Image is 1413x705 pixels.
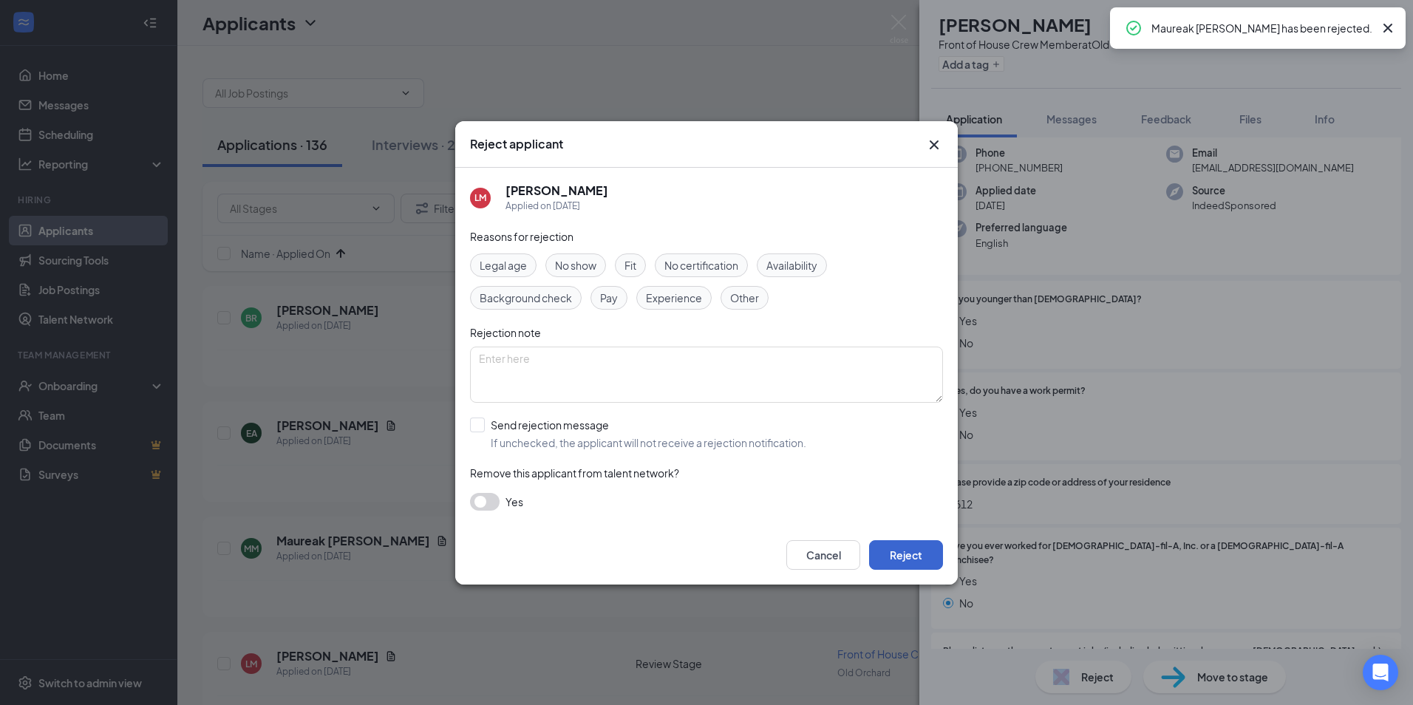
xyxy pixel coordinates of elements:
[766,257,817,273] span: Availability
[925,136,943,154] button: Close
[470,466,679,480] span: Remove this applicant from talent network?
[505,199,608,214] div: Applied on [DATE]
[1363,655,1398,690] div: Open Intercom Messenger
[505,493,523,511] span: Yes
[474,191,486,204] div: LM
[470,230,573,243] span: Reasons for rejection
[1125,19,1143,37] svg: CheckmarkCircle
[470,136,563,152] h3: Reject applicant
[480,290,572,306] span: Background check
[1379,19,1397,37] svg: Cross
[646,290,702,306] span: Experience
[480,257,527,273] span: Legal age
[786,540,860,570] button: Cancel
[1151,19,1373,37] div: Maureak [PERSON_NAME] has been rejected.
[730,290,759,306] span: Other
[624,257,636,273] span: Fit
[869,540,943,570] button: Reject
[600,290,618,306] span: Pay
[470,326,541,339] span: Rejection note
[664,257,738,273] span: No certification
[925,136,943,154] svg: Cross
[505,183,608,199] h5: [PERSON_NAME]
[555,257,596,273] span: No show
